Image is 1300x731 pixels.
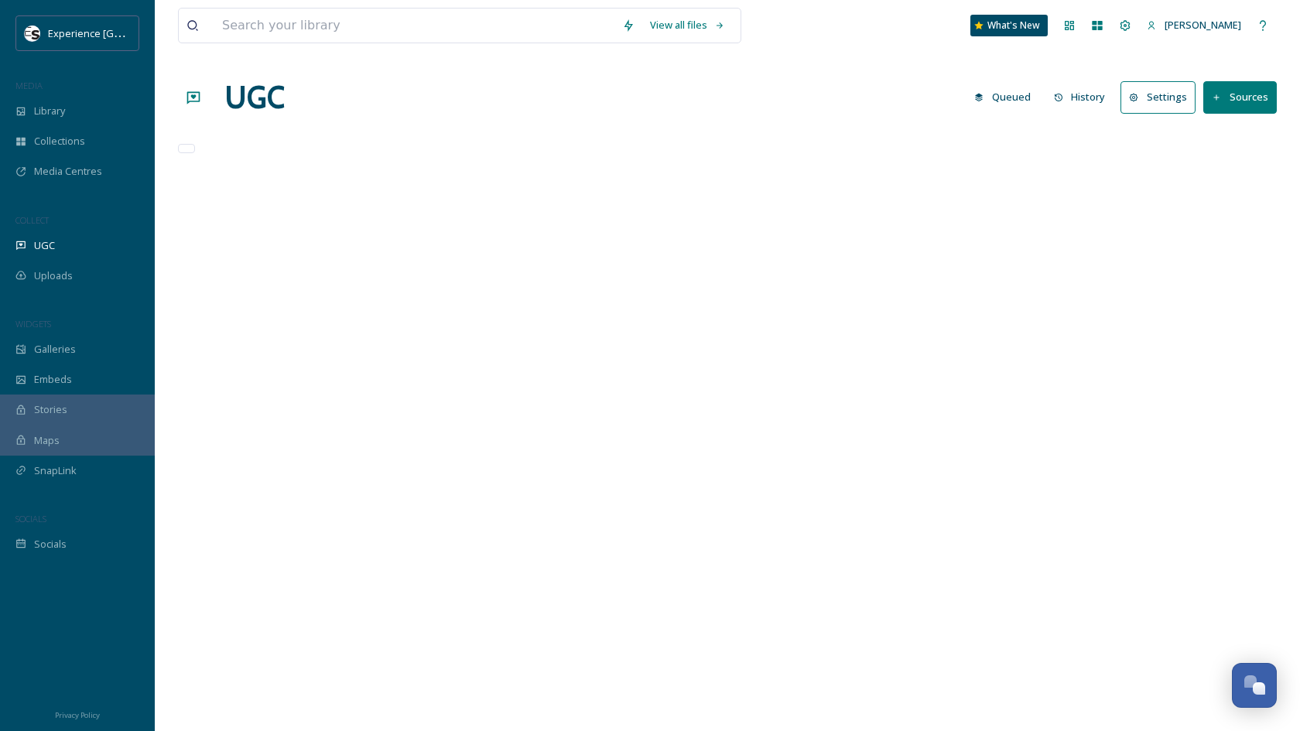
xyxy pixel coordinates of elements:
[55,705,100,723] a: Privacy Policy
[34,402,67,417] span: Stories
[1203,81,1277,113] button: Sources
[34,164,102,179] span: Media Centres
[34,372,72,387] span: Embeds
[55,710,100,720] span: Privacy Policy
[34,134,85,149] span: Collections
[1120,81,1196,113] button: Settings
[34,268,73,283] span: Uploads
[15,513,46,524] span: SOCIALS
[15,214,49,226] span: COLLECT
[34,104,65,118] span: Library
[34,433,60,448] span: Maps
[1046,82,1121,112] a: History
[224,74,285,121] a: UGC
[1046,82,1114,112] button: History
[1165,18,1241,32] span: [PERSON_NAME]
[1120,81,1203,113] a: Settings
[15,318,51,330] span: WIDGETS
[214,9,614,43] input: Search your library
[970,15,1048,36] a: What's New
[34,238,55,253] span: UGC
[25,26,40,41] img: WSCC%20ES%20Socials%20Icon%20-%20Secondary%20-%20Black.jpg
[15,80,43,91] span: MEDIA
[966,82,1038,112] button: Queued
[34,537,67,552] span: Socials
[48,26,201,40] span: Experience [GEOGRAPHIC_DATA]
[1139,10,1249,40] a: [PERSON_NAME]
[966,82,1046,112] a: Queued
[34,342,76,357] span: Galleries
[34,463,77,478] span: SnapLink
[642,10,733,40] a: View all files
[1232,663,1277,708] button: Open Chat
